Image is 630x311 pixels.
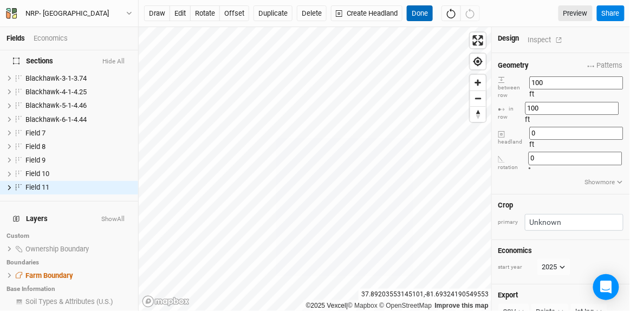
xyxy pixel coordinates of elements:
div: start year [498,263,536,271]
span: Layers [13,215,48,223]
div: rotation [498,155,529,171]
a: Mapbox logo [142,295,190,308]
button: Zoom in [470,75,486,90]
button: Reset bearing to north [470,106,486,122]
h4: Crop [498,201,514,210]
div: NRP- Phase 2 Colony Bay [25,8,109,19]
span: Field 9 [25,156,46,164]
button: offset [219,5,249,22]
button: draw [144,5,170,22]
a: Mapbox [348,302,378,309]
button: Done [407,5,433,22]
div: Blackhawk-3-1-3.74 [25,74,132,83]
div: | [306,300,489,311]
button: Patterns [587,60,623,72]
span: ft [525,115,530,124]
h4: Geometry [498,61,529,70]
button: NRP- [GEOGRAPHIC_DATA] [5,8,133,20]
span: Field 11 [25,183,49,191]
button: Duplicate [254,5,293,22]
div: primary [498,218,518,226]
span: Field 8 [25,142,46,151]
div: between row [498,76,530,100]
button: Share [597,5,625,22]
div: Field 9 [25,156,132,165]
button: ShowAll [101,216,125,223]
div: in row [498,105,525,121]
button: 2025 [537,259,570,275]
button: Undo (^z) [441,5,461,22]
button: Delete [297,5,327,22]
button: Hide All [102,58,125,66]
span: Blackhawk-4-1-4.25 [25,88,87,96]
span: ft [530,90,535,98]
div: Blackhawk-4-1-4.25 [25,88,132,96]
h4: Export [498,291,623,300]
span: Zoom out [470,91,486,106]
div: Design [498,34,519,43]
div: Economics [34,34,68,43]
button: rotate [190,5,220,22]
a: Preview [558,5,593,22]
div: headland [498,131,530,146]
div: 37.89203553145101 , -81.69324190549553 [359,289,491,300]
div: Blackhawk-5-1-4.46 [25,101,132,110]
div: Open Intercom Messenger [593,274,619,300]
a: Fields [7,34,25,42]
div: Field 10 [25,170,132,178]
div: NRP- [GEOGRAPHIC_DATA] [25,8,109,19]
div: Inspect [528,34,567,46]
span: Ownership Boundary [25,245,89,253]
div: Soil Types & Attributes (U.S.) [25,297,132,306]
a: ©2025 Vexcel [306,302,346,309]
button: Create Headland [331,5,402,22]
span: ° [529,166,531,174]
span: Farm Boundary [25,271,73,280]
h4: Economics [498,247,623,255]
div: Field 8 [25,142,132,151]
button: edit [170,5,191,22]
input: Select Crop [525,214,623,231]
a: Improve this map [435,302,489,309]
button: Zoom out [470,90,486,106]
div: Blackhawk-6-1-4.44 [25,115,132,124]
canvas: Map [139,27,492,311]
span: ft [530,140,535,148]
span: Sections [13,57,53,66]
span: Field 10 [25,170,49,178]
span: Reset bearing to north [470,107,486,122]
span: Blackhawk-3-1-3.74 [25,74,87,82]
div: Ownership Boundary [25,245,132,254]
span: Blackhawk-5-1-4.46 [25,101,87,109]
button: Enter fullscreen [470,33,486,48]
span: Field 7 [25,129,46,137]
button: Showmore [584,177,624,188]
div: Farm Boundary [25,271,132,280]
span: Soil Types & Attributes (U.S.) [25,297,113,306]
div: Field 7 [25,129,132,138]
button: Redo (^Z) [460,5,480,22]
button: Find my location [470,54,486,69]
div: Field 11 [25,183,132,192]
a: OpenStreetMap [379,302,432,309]
span: Blackhawk-6-1-4.44 [25,115,87,124]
